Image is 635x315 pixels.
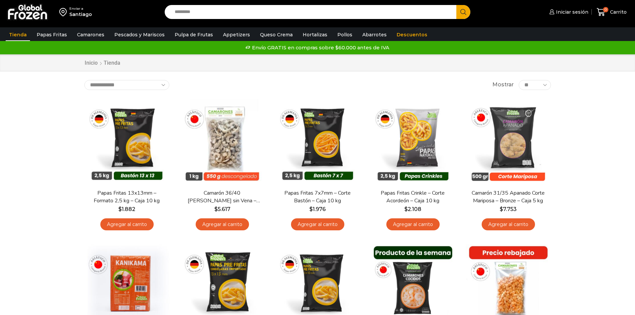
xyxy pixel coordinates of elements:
[548,5,588,19] a: Iniciar sesión
[482,218,535,231] a: Agregar al carrito: “Camarón 31/35 Apanado Corte Mariposa - Bronze - Caja 5 kg”
[334,28,356,41] a: Pollos
[84,59,120,67] nav: Breadcrumb
[100,218,154,231] a: Agregar al carrito: “Papas Fritas 13x13mm - Formato 2,5 kg - Caja 10 kg”
[104,60,120,66] h1: Tienda
[608,9,627,15] span: Carrito
[84,80,169,90] select: Pedido de la tienda
[386,218,440,231] a: Agregar al carrito: “Papas Fritas Crinkle - Corte Acordeón - Caja 10 kg”
[184,189,260,205] a: Camarón 36/40 [PERSON_NAME] sin Vena – Bronze – Caja 10 kg
[470,189,546,205] a: Camarón 31/35 Apanado Corte Mariposa – Bronze – Caja 5 kg
[393,28,431,41] a: Descuentos
[88,189,165,205] a: Papas Fritas 13x13mm – Formato 2,5 kg – Caja 10 kg
[456,5,470,19] button: Search button
[500,206,517,212] bdi: 7.753
[118,206,135,212] bdi: 1.882
[214,206,218,212] span: $
[554,9,588,15] span: Iniciar sesión
[59,6,69,18] img: address-field-icon.svg
[595,4,628,20] a: 0 Carrito
[492,81,514,89] span: Mostrar
[279,189,356,205] a: Papas Fritas 7x7mm – Corte Bastón – Caja 10 kg
[404,206,408,212] span: $
[74,28,108,41] a: Camarones
[603,7,608,12] span: 0
[171,28,216,41] a: Pulpa de Frutas
[257,28,296,41] a: Queso Crema
[84,59,98,67] a: Inicio
[118,206,122,212] span: $
[214,206,230,212] bdi: 5.617
[404,206,421,212] bdi: 2.108
[299,28,331,41] a: Hortalizas
[500,206,503,212] span: $
[69,11,92,18] div: Santiago
[374,189,451,205] a: Papas Fritas Crinkle – Corte Acordeón – Caja 10 kg
[69,6,92,11] div: Enviar a
[6,28,30,41] a: Tienda
[196,218,249,231] a: Agregar al carrito: “Camarón 36/40 Crudo Pelado sin Vena - Bronze - Caja 10 kg”
[359,28,390,41] a: Abarrotes
[220,28,253,41] a: Appetizers
[309,206,326,212] bdi: 1.976
[111,28,168,41] a: Pescados y Mariscos
[33,28,70,41] a: Papas Fritas
[309,206,313,212] span: $
[291,218,344,231] a: Agregar al carrito: “Papas Fritas 7x7mm - Corte Bastón - Caja 10 kg”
